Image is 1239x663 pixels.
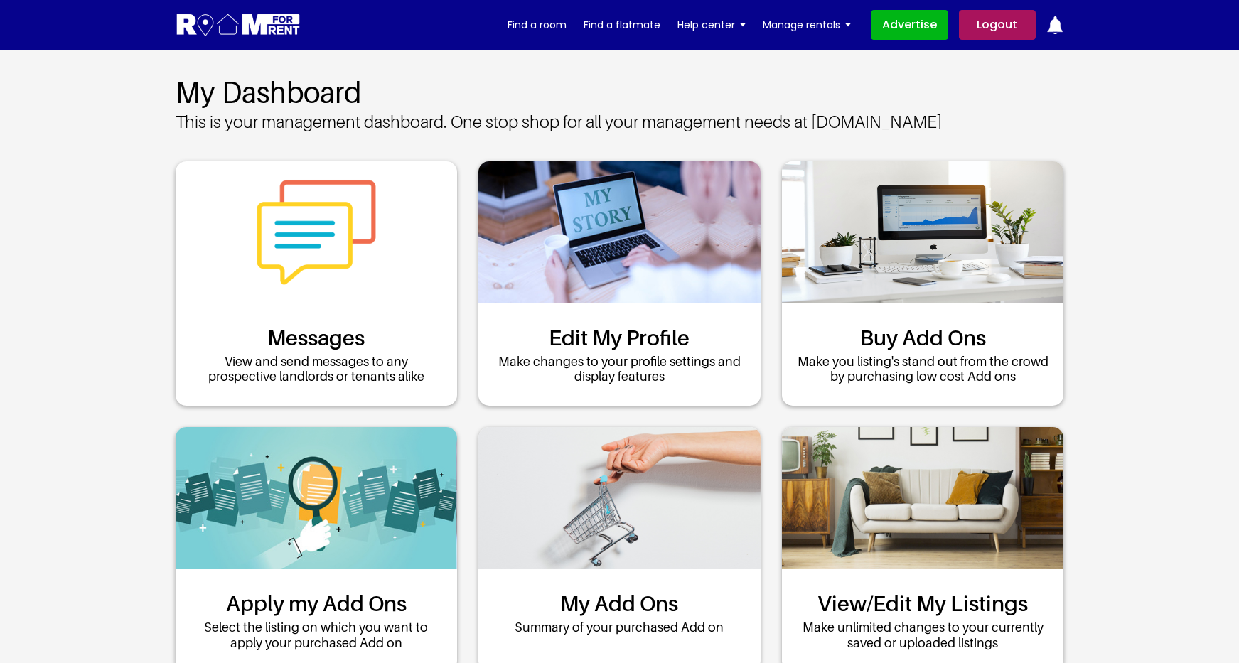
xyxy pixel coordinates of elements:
[226,591,407,616] a: Apply my Add Ons
[176,12,301,38] img: Logo for Room for Rent, featuring a welcoming design with a house icon and modern typography
[860,325,986,350] a: Buy Add Ons
[1046,16,1064,34] img: ic-notification
[677,14,746,36] a: Help center
[871,10,948,40] a: Advertise
[817,591,1028,616] a: View/Edit My Listings
[176,75,1064,109] h2: My Dashboard
[267,325,365,350] a: Messages
[549,325,690,350] a: Edit My Profile
[959,10,1036,40] a: Logout
[763,14,851,36] a: Manage rentals
[176,112,1064,133] p: This is your management dashboard. One stop shop for all your management needs at [DOMAIN_NAME]
[560,591,678,616] a: My Add Ons
[584,14,660,36] a: Find a flatmate
[508,14,567,36] a: Find a room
